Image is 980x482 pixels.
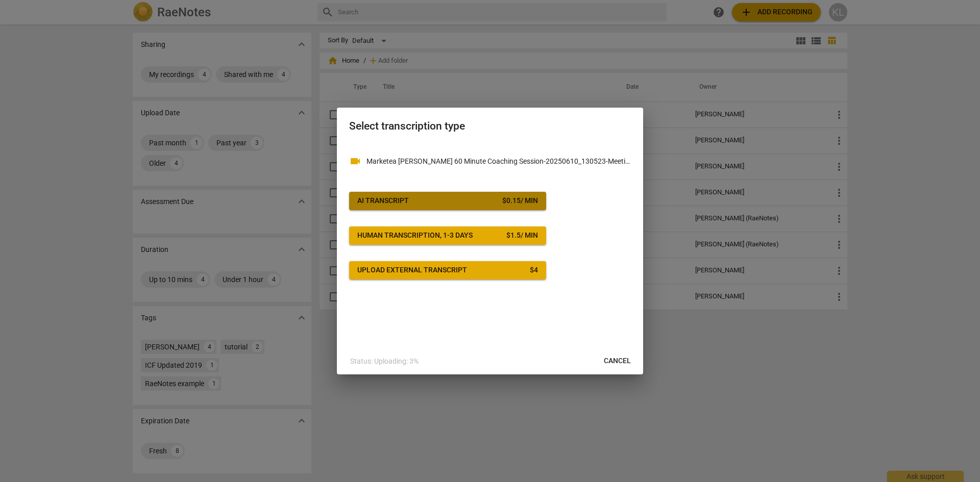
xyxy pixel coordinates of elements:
[604,356,631,366] span: Cancel
[349,120,631,133] h2: Select transcription type
[596,352,639,370] button: Cancel
[357,265,467,275] div: Upload external transcript
[502,196,538,206] div: $ 0.15 / min
[349,192,546,210] button: AI Transcript$0.15/ min
[349,261,546,280] button: Upload external transcript$4
[357,231,473,241] div: Human transcription, 1-3 days
[357,196,409,206] div: AI Transcript
[366,156,631,167] p: Marketea Abbott 60 Minute Coaching Session-20250610_130523-Meeting Recording (1).mp4(video)
[349,155,361,167] span: videocam
[506,231,538,241] div: $ 1.5 / min
[349,226,546,245] button: Human transcription, 1-3 days$1.5/ min
[530,265,538,275] div: $ 4
[350,356,419,367] p: Status: Uploading: 3%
